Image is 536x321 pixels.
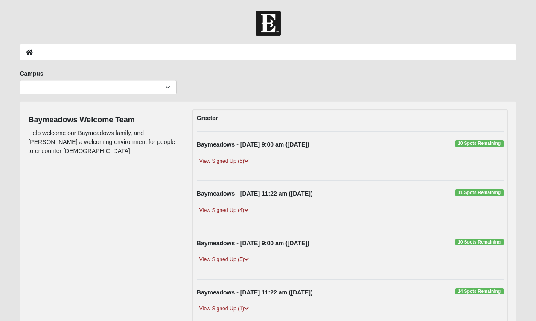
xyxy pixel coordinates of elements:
[256,11,281,36] img: Church of Eleven22 Logo
[197,240,309,247] strong: Baymeadows - [DATE] 9:00 am ([DATE])
[28,129,179,156] p: Help welcome our Baymeadows family, and [PERSON_NAME] a welcoming environment for people to encou...
[197,141,309,148] strong: Baymeadows - [DATE] 9:00 am ([DATE])
[455,140,504,147] span: 10 Spots Remaining
[455,239,504,246] span: 10 Spots Remaining
[455,288,504,295] span: 14 Spots Remaining
[197,255,251,264] a: View Signed Up (5)
[197,304,251,313] a: View Signed Up (1)
[197,206,251,215] a: View Signed Up (4)
[455,189,504,196] span: 11 Spots Remaining
[197,190,313,197] strong: Baymeadows - [DATE] 11:22 am ([DATE])
[197,157,251,166] a: View Signed Up (5)
[197,115,218,121] strong: Greeter
[28,115,179,125] h4: Baymeadows Welcome Team
[197,289,313,296] strong: Baymeadows - [DATE] 11:22 am ([DATE])
[20,69,43,78] label: Campus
